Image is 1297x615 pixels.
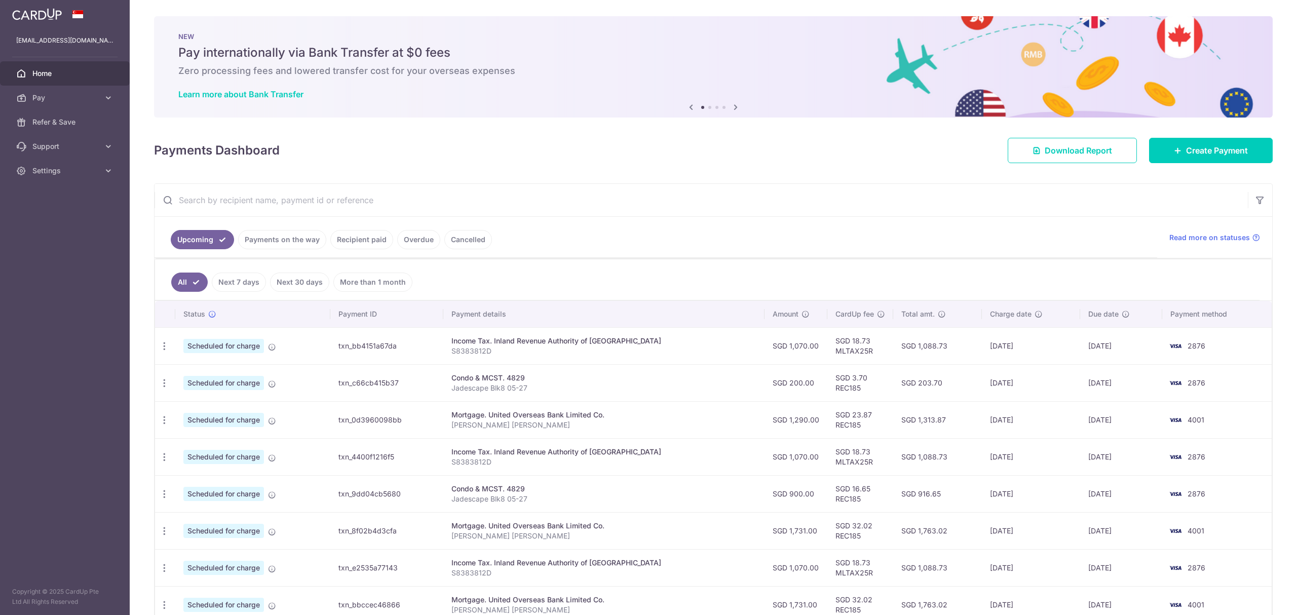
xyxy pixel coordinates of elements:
[32,93,99,103] span: Pay
[451,457,756,467] p: S8383812D
[1080,401,1162,438] td: [DATE]
[1080,438,1162,475] td: [DATE]
[171,273,208,292] a: All
[451,595,756,605] div: Mortgage. United Overseas Bank Limited Co.
[330,438,443,475] td: txn_4400f1216f5
[1080,512,1162,549] td: [DATE]
[451,494,756,504] p: Jadescape Blk8 05-27
[1045,144,1112,157] span: Download Report
[1165,599,1186,611] img: Bank Card
[154,16,1273,118] img: Bank transfer banner
[397,230,440,249] a: Overdue
[835,309,874,319] span: CardUp fee
[183,561,264,575] span: Scheduled for charge
[178,89,303,99] a: Learn more about Bank Transfer
[982,327,1080,364] td: [DATE]
[451,521,756,531] div: Mortgage. United Overseas Bank Limited Co.
[32,68,99,79] span: Home
[238,230,326,249] a: Payments on the way
[330,327,443,364] td: txn_bb4151a67da
[1188,341,1205,350] span: 2876
[451,336,756,346] div: Income Tax. Inland Revenue Authority of [GEOGRAPHIC_DATA]
[451,558,756,568] div: Income Tax. Inland Revenue Authority of [GEOGRAPHIC_DATA]
[330,364,443,401] td: txn_c66cb415b37
[982,512,1080,549] td: [DATE]
[1080,327,1162,364] td: [DATE]
[178,65,1248,77] h6: Zero processing fees and lowered transfer cost for your overseas expenses
[183,309,205,319] span: Status
[444,230,492,249] a: Cancelled
[330,549,443,586] td: txn_e2535a77143
[330,475,443,512] td: txn_9dd04cb5680
[893,549,982,586] td: SGD 1,088.73
[178,45,1248,61] h5: Pay internationally via Bank Transfer at $0 fees
[1165,525,1186,537] img: Bank Card
[1169,233,1250,243] span: Read more on statuses
[451,420,756,430] p: [PERSON_NAME] [PERSON_NAME]
[1188,415,1204,424] span: 4001
[183,524,264,538] span: Scheduled for charge
[183,598,264,612] span: Scheduled for charge
[451,346,756,356] p: S8383812D
[1165,377,1186,389] img: Bank Card
[330,301,443,327] th: Payment ID
[773,309,798,319] span: Amount
[171,230,234,249] a: Upcoming
[765,475,827,512] td: SGD 900.00
[1188,563,1205,572] span: 2876
[827,327,893,364] td: SGD 18.73 MLTAX25R
[765,401,827,438] td: SGD 1,290.00
[827,364,893,401] td: SGD 3.70 REC185
[451,484,756,494] div: Condo & MCST. 4829
[451,531,756,541] p: [PERSON_NAME] [PERSON_NAME]
[982,475,1080,512] td: [DATE]
[982,401,1080,438] td: [DATE]
[1080,475,1162,512] td: [DATE]
[1169,233,1260,243] a: Read more on statuses
[451,605,756,615] p: [PERSON_NAME] [PERSON_NAME]
[330,512,443,549] td: txn_8f02b4d3cfa
[178,32,1248,41] p: NEW
[827,475,893,512] td: SGD 16.65 REC185
[183,487,264,501] span: Scheduled for charge
[827,512,893,549] td: SGD 32.02 REC185
[893,438,982,475] td: SGD 1,088.73
[155,184,1248,216] input: Search by recipient name, payment id or reference
[1165,488,1186,500] img: Bank Card
[1188,526,1204,535] span: 4001
[451,383,756,393] p: Jadescape Blk8 05-27
[16,35,113,46] p: [EMAIL_ADDRESS][DOMAIN_NAME]
[1186,144,1248,157] span: Create Payment
[765,327,827,364] td: SGD 1,070.00
[827,438,893,475] td: SGD 18.73 MLTAX25R
[1165,414,1186,426] img: Bank Card
[12,8,62,20] img: CardUp
[1088,309,1119,319] span: Due date
[893,401,982,438] td: SGD 1,313.87
[330,401,443,438] td: txn_0d3960098bb
[827,401,893,438] td: SGD 23.87 REC185
[183,376,264,390] span: Scheduled for charge
[982,549,1080,586] td: [DATE]
[990,309,1032,319] span: Charge date
[901,309,935,319] span: Total amt.
[333,273,412,292] a: More than 1 month
[982,364,1080,401] td: [DATE]
[893,327,982,364] td: SGD 1,088.73
[893,512,982,549] td: SGD 1,763.02
[1165,562,1186,574] img: Bank Card
[765,364,827,401] td: SGD 200.00
[765,549,827,586] td: SGD 1,070.00
[982,438,1080,475] td: [DATE]
[1165,451,1186,463] img: Bank Card
[270,273,329,292] a: Next 30 days
[183,413,264,427] span: Scheduled for charge
[1188,378,1205,387] span: 2876
[32,141,99,151] span: Support
[1188,600,1204,609] span: 4001
[1080,364,1162,401] td: [DATE]
[183,450,264,464] span: Scheduled for charge
[451,373,756,383] div: Condo & MCST. 4829
[765,438,827,475] td: SGD 1,070.00
[443,301,765,327] th: Payment details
